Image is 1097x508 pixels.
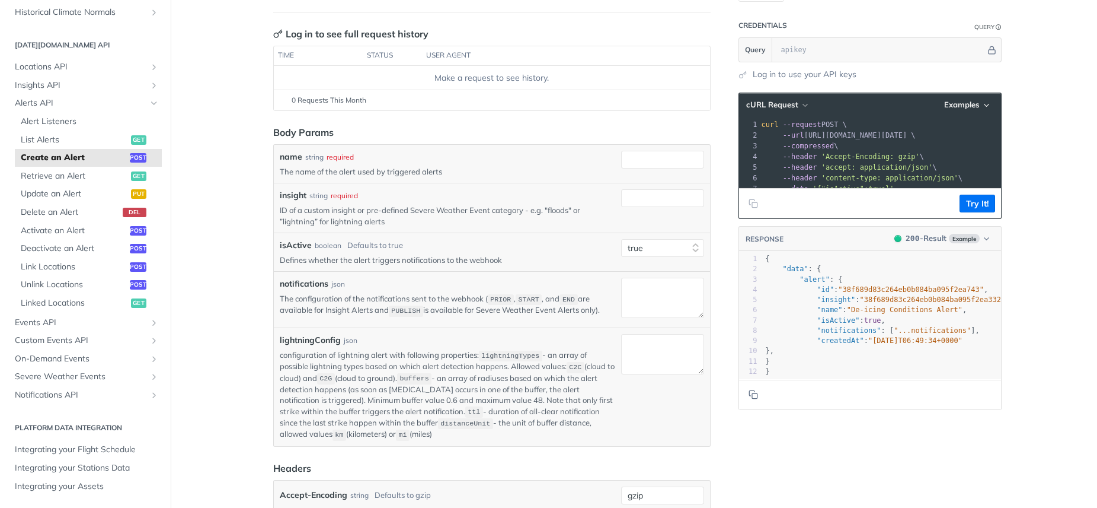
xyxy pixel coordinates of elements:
button: Show subpages for Historical Climate Normals [149,8,159,17]
span: : { [766,275,843,284]
span: : { [766,265,821,273]
div: Log in to see full request history [273,27,428,41]
div: string [350,487,369,504]
span: mi [399,431,407,439]
div: 3 [739,141,759,151]
span: get [131,135,146,145]
span: ttl [468,408,480,417]
div: Body Params [273,125,334,139]
span: Notifications API [15,389,146,401]
span: Integrating your Stations Data [15,462,159,474]
a: Historical Climate NormalsShow subpages for Historical Climate Normals [9,4,162,21]
div: 6 [739,173,759,183]
span: distanceUnit [440,420,490,428]
button: Try It! [960,195,995,212]
p: ID of a custom insight or pre-defined Severe Weather Event category - e.g. "floods" or ”lightning... [280,205,616,226]
div: 10 [739,346,757,356]
button: Show subpages for Events API [149,318,159,328]
span: true [864,316,881,325]
span: PRIOR [490,296,511,304]
button: RESPONSE [745,233,784,245]
span: Query [745,45,766,55]
span: Create an Alert [21,152,127,164]
a: Linked Locationsget [15,294,162,312]
button: cURL Request [742,99,811,111]
p: Defines whether the alert triggers notifications to the webhook [280,255,616,265]
div: boolean [315,240,341,251]
div: Make a request to see history. [278,72,705,84]
div: 1 [739,119,759,130]
div: 6 [739,305,757,315]
span: 200 [894,235,901,242]
button: Show subpages for Insights API [149,81,159,90]
a: List Alertsget [15,131,162,149]
a: Activate an Alertpost [15,222,162,240]
span: } [766,357,770,366]
div: 1 [739,254,757,264]
button: Show subpages for Custom Events API [149,336,159,345]
span: : , [766,316,885,325]
div: - Result [906,233,946,245]
span: Custom Events API [15,335,146,347]
span: { [766,255,770,263]
a: Retrieve an Alertget [15,167,162,185]
label: lightningConfig [280,334,341,347]
div: 7 [739,316,757,326]
label: name [280,151,302,163]
a: Events APIShow subpages for Events API [9,314,162,332]
div: 5 [739,295,757,305]
div: required [331,190,358,201]
a: Unlink Locationspost [15,276,162,294]
span: --compressed [783,142,834,150]
a: Custom Events APIShow subpages for Custom Events API [9,332,162,350]
span: --header [783,153,817,161]
a: Alert Listeners [15,113,162,131]
button: Show subpages for Severe Weather Events [149,372,159,382]
div: 11 [739,357,757,367]
span: "notifications" [817,326,881,335]
span: "38f689d83c264eb0b084ba095f2ea332" [859,296,1005,304]
div: 2 [739,264,757,274]
div: Query [974,23,994,31]
div: Credentials [738,21,787,30]
span: del [123,208,146,217]
span: post [130,153,146,163]
div: QueryInformation [974,23,1002,31]
label: Accept-Encoding [280,487,347,504]
a: Deactivate an Alertpost [15,240,162,258]
span: "createdAt" [817,336,863,345]
span: --request [783,120,821,129]
a: Integrating your Assets [9,478,162,496]
span: "[DATE]T06:49:34+0000" [868,336,962,345]
button: Hide [986,44,998,56]
button: Show subpages for Notifications API [149,390,159,400]
span: List Alerts [21,134,128,146]
div: 7 [739,183,759,194]
div: 4 [739,285,757,295]
span: C2C [569,363,581,372]
span: --header [783,174,817,182]
div: required [327,152,354,163]
p: The name of the alert used by triggered alerts [280,166,616,177]
span: put [131,189,146,199]
div: 3 [739,275,757,285]
span: : , [766,306,967,314]
div: Defaults to gzip [375,487,431,504]
a: On-Demand EventsShow subpages for On-Demand Events [9,350,162,368]
span: --header [783,163,817,172]
span: Severe Weather Events [15,371,146,383]
span: '{"isActive":true}' [813,185,894,193]
span: END [562,296,575,304]
p: configuration of lightning alert with following properties: - an array of possible lightning type... [280,350,616,440]
span: "name" [817,306,842,314]
span: Historical Climate Normals [15,7,146,18]
span: get [131,172,146,181]
a: Update an Alertput [15,185,162,203]
div: string [309,190,328,201]
span: Locations API [15,61,146,73]
div: 12 [739,367,757,377]
span: Integrating your Flight Schedule [15,444,159,456]
span: }, [766,347,775,355]
div: 4 [739,151,759,162]
span: POST \ [762,120,847,129]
